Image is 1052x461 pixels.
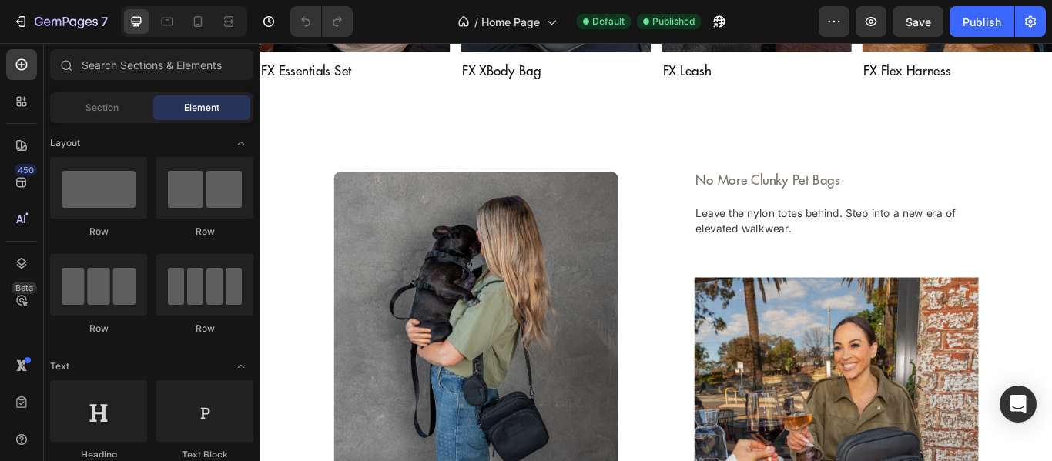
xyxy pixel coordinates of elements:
span: Default [592,15,625,28]
span: Save [906,15,931,28]
iframe: Design area [260,43,1052,461]
p: No More Clunky Pet Bags [508,152,836,170]
div: Open Intercom Messenger [1000,386,1037,423]
p: 7 [101,12,108,31]
div: 450 [15,164,37,176]
span: / [474,14,478,30]
span: Published [652,15,695,28]
div: Undo/Redo [290,6,353,37]
span: Section [85,101,119,115]
div: Beta [12,282,37,294]
div: Publish [963,14,1001,30]
div: Row [50,322,147,336]
div: Row [50,225,147,239]
span: Toggle open [229,354,253,379]
span: Home Page [481,14,540,30]
button: Publish [950,6,1014,37]
p: Leave the nylon totes behind. Step into a new era of elevated walkwear. [508,189,836,225]
div: Row [156,225,253,239]
div: Row [156,322,253,336]
span: Toggle open [229,131,253,155]
h2: FX Flex Harness [702,22,924,44]
button: 7 [6,6,115,37]
button: Save [893,6,943,37]
span: Layout [50,136,80,150]
span: Text [50,359,69,373]
input: Search Sections & Elements [50,49,253,80]
span: Element [184,101,219,115]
